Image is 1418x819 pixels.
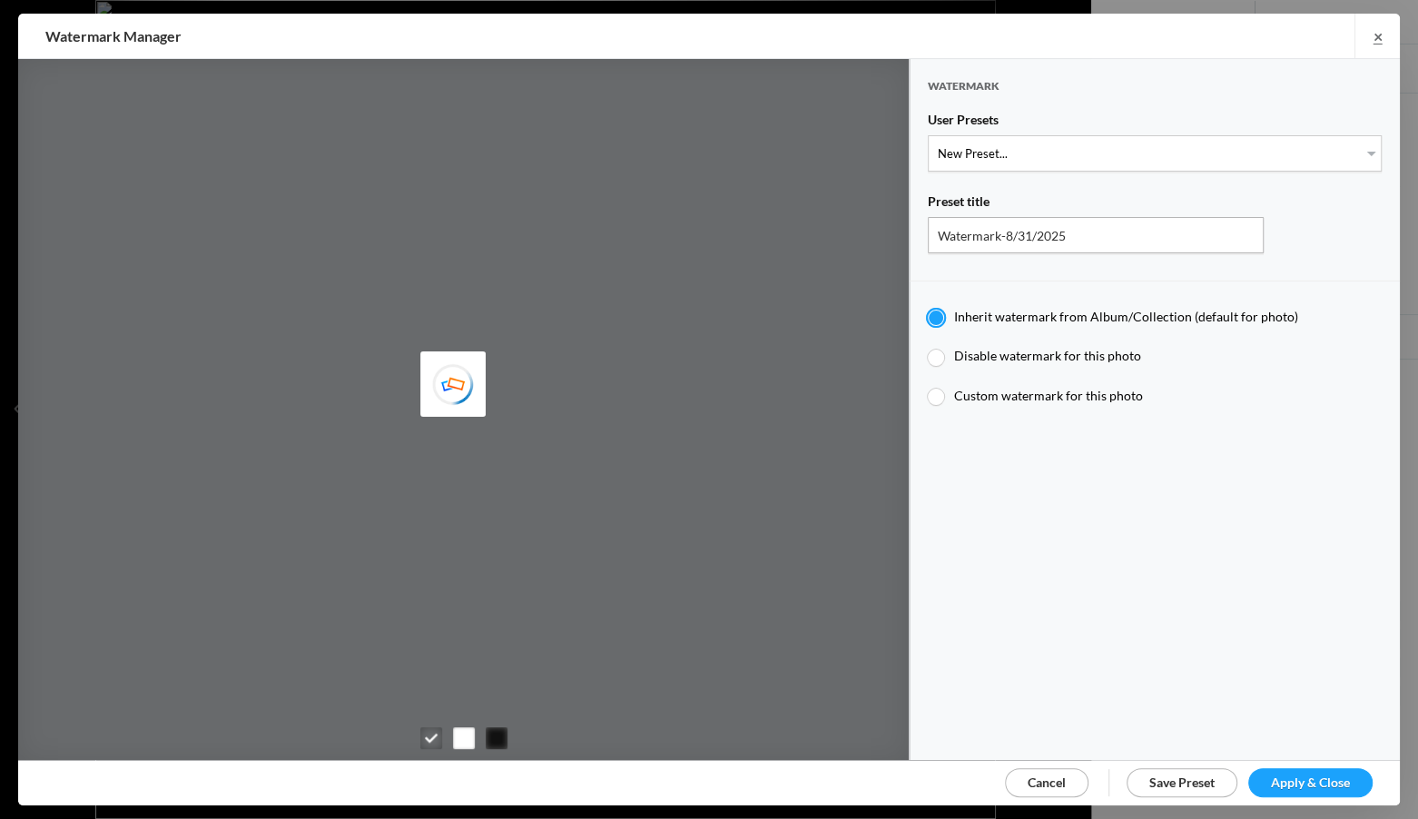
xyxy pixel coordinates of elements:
[928,193,990,217] span: Preset title
[1005,768,1088,797] a: Cancel
[928,112,999,135] span: User Presets
[1149,775,1215,790] span: Save Preset
[45,14,903,59] h2: Watermark Manager
[928,217,1264,253] input: Name for your Watermark Preset
[1127,768,1237,797] a: Save Preset
[928,79,999,109] span: Watermark
[1028,775,1066,790] span: Cancel
[954,388,1143,403] span: Custom watermark for this photo
[954,309,1298,324] span: Inherit watermark from Album/Collection (default for photo)
[1271,775,1350,790] span: Apply & Close
[1354,14,1400,58] a: ×
[954,348,1141,363] span: Disable watermark for this photo
[1248,768,1373,797] a: Apply & Close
